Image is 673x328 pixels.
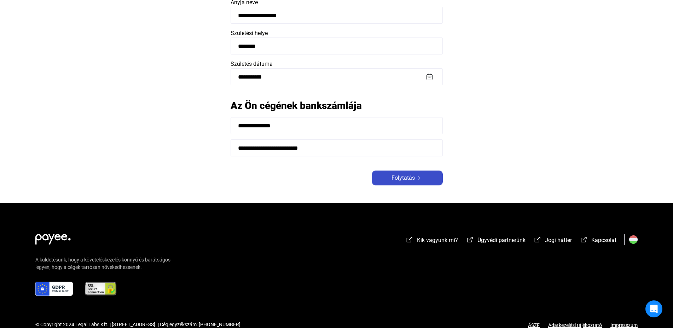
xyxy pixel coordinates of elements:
[231,61,273,67] span: Születés dátuma
[84,282,117,296] img: ssl
[426,73,433,81] img: calendar
[540,322,610,328] a: Adatkezelési tájékoztató
[415,176,423,180] img: arrow-right-white
[391,174,415,182] span: Folytatás
[405,238,458,244] a: external-link-whiteKik vagyunk mi?
[533,236,542,243] img: external-link-white
[466,236,474,243] img: external-link-white
[231,99,443,112] h2: Az Ön cégének bankszámlája
[645,300,662,317] div: Open Intercom Messenger
[466,238,526,244] a: external-link-whiteÜgyvédi partnerünk
[477,237,526,243] span: Ügyvédi partnerünk
[35,282,73,296] img: gdpr
[528,322,540,328] a: ÁSZF
[35,230,71,244] img: white-payee-white-dot.svg
[545,237,572,243] span: Jogi háttér
[580,236,588,243] img: external-link-white
[372,171,443,185] button: Folytatásarrow-right-white
[425,73,434,81] button: calendar
[580,238,616,244] a: external-link-whiteKapcsolat
[629,235,638,244] img: HU.svg
[610,322,638,328] a: Impresszum
[417,237,458,243] span: Kik vagyunk mi?
[591,237,616,243] span: Kapcsolat
[231,30,268,36] span: Születési helye
[533,238,572,244] a: external-link-whiteJogi háttér
[405,236,414,243] img: external-link-white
